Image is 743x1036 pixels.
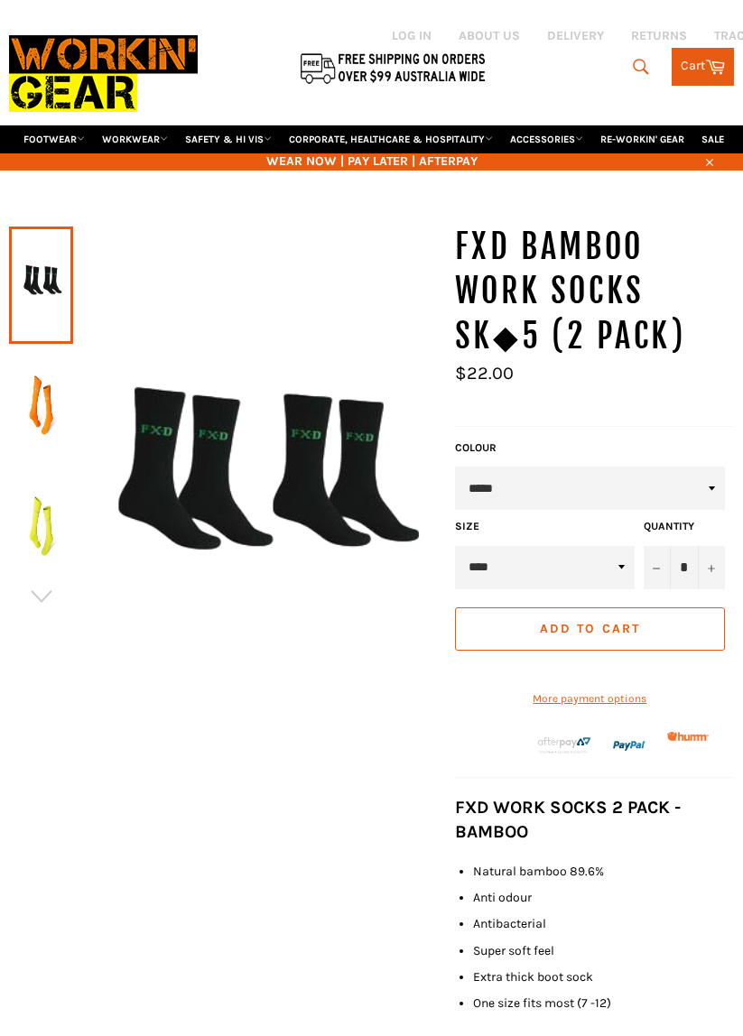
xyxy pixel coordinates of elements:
span: WEAR NOW | PAY LATER | AFTERPAY [9,153,734,170]
a: Cart [672,48,734,86]
a: FOOTWEAR [16,125,92,153]
img: FXD BAMBOO WORK SOCKS SK◆5 (2 Pack) - Workin' Gear [18,477,64,577]
li: Super soft feel [473,942,734,959]
span: $22.00 [455,363,514,384]
img: Workin Gear leaders in Workwear, Safety Boots, PPE, Uniforms. Australia's No.1 in Workwear [9,23,198,125]
a: RE-WORKIN' GEAR [593,125,692,153]
a: DELIVERY [547,27,604,44]
li: Natural bamboo 89.6% [473,863,734,880]
button: Reduce item quantity by one [644,546,671,589]
a: More payment options [455,691,725,707]
img: FXD BAMBOO WORK SOCKS SK◆5 (2 Pack) - Workin' Gear [73,225,437,770]
button: Add to Cart [455,607,725,651]
li: Anti odour [473,889,734,906]
li: Extra thick boot sock [473,968,734,985]
label: Size [455,519,635,534]
a: SAFETY & HI VIS [178,125,279,153]
label: Quantity [644,519,725,534]
strong: FXD WORK SOCKS 2 PACK - BAMBOO [455,797,681,842]
span: One size fits most (7 -12) [473,995,611,1011]
a: CORPORATE, HEALTHCARE & HOSPITALITY [282,125,500,153]
img: FXD BAMBOO WORK SOCKS SK◆5 (2 Pack) - Workin' Gear [18,356,64,456]
li: Antibacterial [473,915,734,932]
img: Afterpay-Logo-on-dark-bg_large.png [536,735,592,754]
a: ACCESSORIES [503,125,590,153]
img: Humm_core_logo_RGB-01_300x60px_small_195d8312-4386-4de7-b182-0ef9b6303a37.png [667,732,709,740]
h1: FXD BAMBOO WORK SOCKS SK◆5 (2 Pack) [455,225,734,359]
img: Flat $9.95 shipping Australia wide [298,50,488,86]
button: Increase item quantity by one [698,546,725,589]
a: RETURNS [631,27,687,44]
label: Colour [455,440,725,456]
a: WORKWEAR [95,125,175,153]
img: paypal.png [613,729,646,763]
a: SALE [694,125,731,153]
span: Add to Cart [540,621,640,636]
